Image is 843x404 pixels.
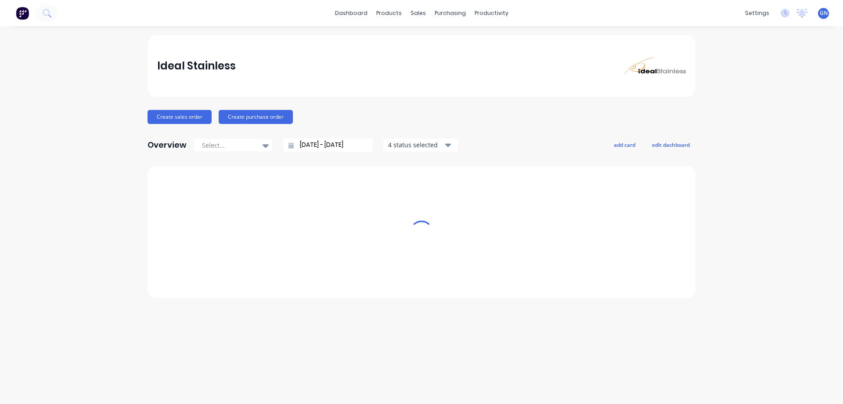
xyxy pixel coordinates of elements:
span: GN [820,9,828,17]
button: Create sales order [148,110,212,124]
div: settings [741,7,774,20]
button: 4 status selected [383,138,458,152]
div: sales [406,7,430,20]
a: dashboard [331,7,372,20]
div: products [372,7,406,20]
div: 4 status selected [388,140,443,149]
div: productivity [470,7,513,20]
img: Factory [16,7,29,20]
button: add card [608,139,641,150]
div: Ideal Stainless [157,57,236,75]
div: purchasing [430,7,470,20]
button: edit dashboard [646,139,695,150]
div: Overview [148,136,187,154]
button: Create purchase order [219,110,293,124]
img: Ideal Stainless [624,57,686,74]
